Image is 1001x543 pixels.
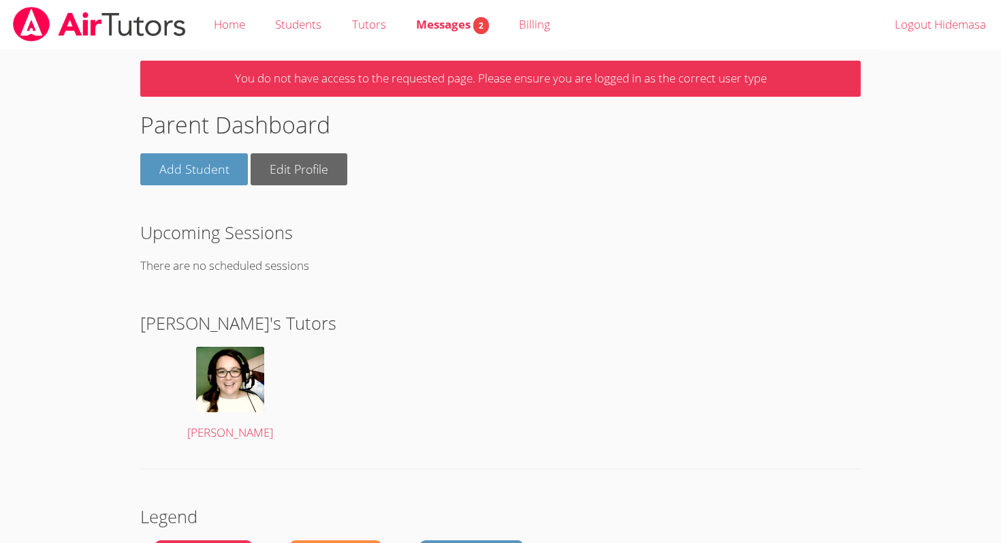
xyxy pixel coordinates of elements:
p: There are no scheduled sessions [140,256,861,276]
span: 2 [473,17,489,34]
a: [PERSON_NAME] [155,347,306,443]
span: [PERSON_NAME] [187,424,273,440]
h1: Parent Dashboard [140,108,861,142]
a: Edit Profile [251,153,347,185]
span: Messages [416,16,489,32]
h2: [PERSON_NAME]'s Tutors [140,310,861,336]
p: You do not have access to the requested page. Please ensure you are logged in as the correct user... [140,61,861,97]
a: Add Student [140,153,249,185]
img: avatar.png [196,347,264,412]
h2: Legend [140,503,861,529]
h2: Upcoming Sessions [140,219,861,245]
img: airtutors_banner-c4298cdbf04f3fff15de1276eac7730deb9818008684d7c2e4769d2f7ddbe033.png [12,7,187,42]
